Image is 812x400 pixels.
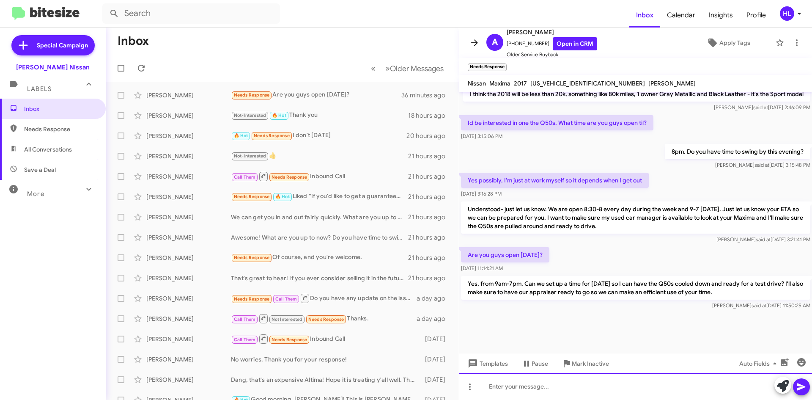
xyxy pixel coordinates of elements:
div: [PERSON_NAME] [146,213,231,221]
span: Nissan [468,80,486,87]
span: said at [752,302,766,309]
span: Needs Response [308,317,344,322]
span: Inbox [24,105,96,113]
span: « [371,63,376,74]
span: [DATE] 3:16:28 PM [461,190,502,197]
div: [PERSON_NAME] [146,375,231,384]
span: Apply Tags [719,35,750,50]
div: a day ago [417,294,452,303]
span: Needs Response [272,337,307,342]
small: Needs Response [468,63,507,71]
div: Inbound Call [231,171,408,182]
span: Needs Response [234,255,270,260]
span: Needs Response [272,174,307,180]
span: A [492,36,498,49]
div: Are you guys open [DATE]? [231,90,401,100]
span: said at [756,236,771,243]
span: said at [753,104,768,110]
span: [DATE] 3:15:06 PM [461,133,502,139]
div: [PERSON_NAME] [146,294,231,303]
div: 20 hours ago [406,132,452,140]
input: Search [102,3,280,24]
button: Previous [366,60,381,77]
a: Inbox [629,3,660,28]
button: Pause [515,356,555,371]
div: 21 hours ago [408,193,452,201]
button: HL [773,6,803,21]
button: Templates [459,356,515,371]
span: Not-Interested [234,113,266,118]
div: That's great to hear! If you ever consider selling it in the future, let us know. We would be hap... [231,274,408,282]
div: 18 hours ago [408,111,452,120]
span: Not Interested [272,317,303,322]
div: 36 minutes ago [401,91,452,99]
span: Templates [466,356,508,371]
span: Needs Response [234,296,270,302]
span: Call Them [275,296,297,302]
div: [PERSON_NAME] [146,274,231,282]
div: [PERSON_NAME] [146,193,231,201]
a: Profile [740,3,773,28]
p: 8pm. Do you have time to swing by this evening? [665,144,810,159]
span: Older Messages [390,64,444,73]
div: Thank you [231,110,408,120]
p: Are you guys open [DATE]? [461,247,549,262]
button: Next [380,60,449,77]
div: a day ago [417,314,452,323]
span: Labels [27,85,52,93]
span: Older Service Buyback [507,50,597,59]
p: Yes, from 9am-7pm. Can we set up a time for [DATE] so I can have the Q50s cooled down and ready f... [461,276,810,300]
div: Dang, that's an expensive Altima! Hope it is treating y'all well. Thank you again for choosing to... [231,375,421,384]
span: Call Them [234,174,256,180]
span: All Conversations [24,145,72,154]
span: Call Them [234,317,256,322]
span: Pause [532,356,548,371]
a: Open in CRM [553,37,597,50]
span: Special Campaign [37,41,88,50]
span: [DATE] 11:14:21 AM [461,265,503,271]
div: Liked “If you'd like to get a guaranteed offer, just let me know of a time/day that works for you... [231,192,408,201]
div: I don't [DATE] [231,131,406,141]
a: Insights [702,3,740,28]
span: [PERSON_NAME] [648,80,696,87]
a: Special Campaign [11,35,95,55]
div: Do you have any update on the issue in the car? [231,293,417,303]
button: Mark Inactive [555,356,616,371]
button: Apply Tags [685,35,771,50]
span: 🔥 Hot [234,133,248,138]
div: 21 hours ago [408,233,452,242]
div: Thanks. [231,313,417,324]
div: HL [780,6,794,21]
span: [PERSON_NAME] [DATE] 2:46:09 PM [714,104,810,110]
span: [US_VEHICLE_IDENTIFICATION_NUMBER] [530,80,645,87]
div: 21 hours ago [408,254,452,262]
span: Not-Interested [234,153,266,159]
span: [PERSON_NAME] [507,27,597,37]
div: [DATE] [421,335,452,343]
p: Yes possibly, I'm just at work myself so it depends when I get out [461,173,649,188]
span: » [385,63,390,74]
span: 🔥 Hot [272,113,286,118]
div: [PERSON_NAME] [146,335,231,343]
span: [PHONE_NUMBER] [507,37,597,50]
div: [PERSON_NAME] Nissan [16,63,90,72]
div: [PERSON_NAME] [146,111,231,120]
div: [PERSON_NAME] [146,314,231,323]
a: Calendar [660,3,702,28]
div: 21 hours ago [408,213,452,221]
div: [PERSON_NAME] [146,132,231,140]
div: [DATE] [421,355,452,364]
span: Needs Response [254,133,290,138]
span: Needs Response [24,125,96,133]
span: said at [754,162,769,168]
span: More [27,190,44,198]
h1: Inbox [118,34,149,48]
div: [PERSON_NAME] [146,355,231,364]
span: Auto Fields [739,356,780,371]
div: 21 hours ago [408,274,452,282]
span: Call Them [234,337,256,342]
